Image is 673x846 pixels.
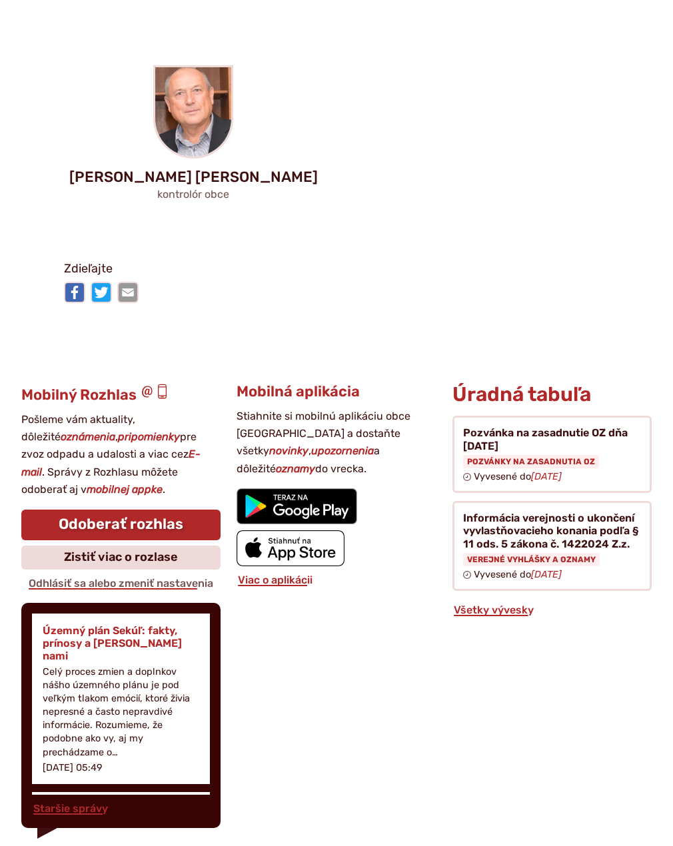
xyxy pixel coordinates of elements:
[64,282,85,303] img: Zdieľať na Facebooku
[452,604,535,616] a: Všetky vývesky
[117,282,139,303] img: Zdieľať e-mailom
[237,530,344,566] img: Prejsť na mobilnú aplikáciu Sekule v App Store
[21,546,221,570] a: Zistiť viac o rozlase
[43,624,199,663] h4: Územný plán Sekúľ: fakty, prínosy a [PERSON_NAME] nami
[43,169,344,185] p: [PERSON_NAME] [PERSON_NAME]
[91,282,112,303] img: Zdieľať na Twitteri
[43,762,103,773] p: [DATE] 05:49
[118,430,180,443] strong: pripomienky
[452,501,652,591] a: Informácia verejnosti o ukončení vyvlastňovacieho konania podľa § 11 ods. 5 zákona č. 1422024 Z.z...
[452,384,652,406] h2: Úradná tabuľa
[43,665,199,759] p: Celý proces zmien a doplnkov nášho územného plánu je pod veľkým tlakom emócií, ktoré živia nepres...
[237,384,436,400] h3: Mobilná aplikácia
[43,188,344,201] p: kontrolór obce
[61,430,115,443] strong: oznámenia
[237,574,314,586] a: Viac o aplikácii
[32,614,210,784] a: Územný plán Sekúľ: fakty, prínosy a [PERSON_NAME] nami Celý proces zmien a doplnkov nášho územnéh...
[64,259,408,279] p: Zdieľajte
[276,462,315,475] strong: oznamy
[32,802,109,815] a: Staršie správy
[21,448,201,478] strong: E-mail
[237,488,357,524] img: Prejsť na mobilnú aplikáciu Sekule v službe Google Play
[21,411,221,499] p: Pošleme vám aktuality, dôležité , pre zvoz odpadu a udalosti a viac cez . Správy z Rozhlasu môžet...
[237,408,436,478] p: Stiahnite si mobilnú aplikáciu obce [GEOGRAPHIC_DATA] a dostaňte všetky , a dôležité do vrecka.
[21,510,221,540] a: Odoberať rozhlas
[87,483,163,496] strong: mobilnej appke
[269,444,309,457] strong: novinky
[311,444,374,457] strong: upozornenia
[155,67,231,157] img: Jano
[452,416,652,493] a: Pozvánka na zasadnutie OZ dňa [DATE] Pozvánky na zasadnutia OZ Vyvesené do[DATE]
[27,577,215,590] a: Odhlásiť sa alebo zmeniť nastavenia
[21,384,221,403] h3: Mobilný Rozhlas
